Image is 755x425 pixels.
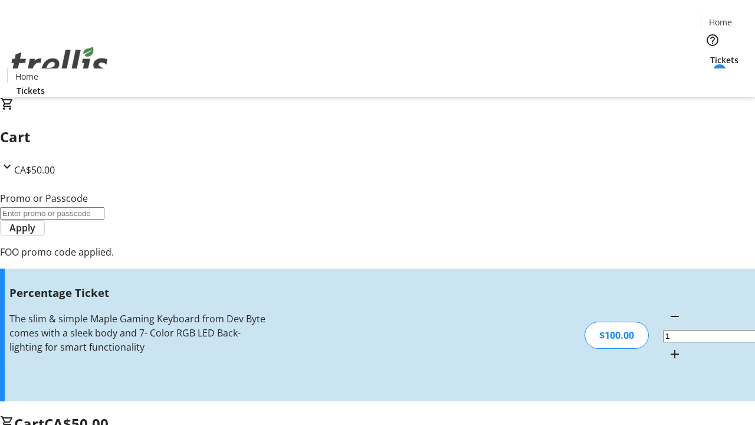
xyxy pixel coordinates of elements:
div: The slim & simple Maple Gaming Keyboard from Dev Byte comes with a sleek body and 7- Color RGB LE... [9,312,267,354]
img: Orient E2E Organization hvzJzFsg5a's Logo [7,34,112,93]
a: Home [8,70,45,83]
button: Decrement by one [663,305,687,328]
span: Tickets [17,84,45,97]
a: Home [701,16,739,28]
span: CA$50.00 [14,164,55,176]
span: Apply [9,221,35,235]
span: Home [15,70,38,83]
span: Home [709,16,732,28]
button: Increment by one [663,342,687,366]
div: $100.00 [585,322,649,349]
span: Tickets [710,54,738,66]
h3: Percentage Ticket [9,285,267,301]
button: Help [701,28,724,52]
a: Tickets [7,84,54,97]
button: Cart [701,66,724,90]
a: Tickets [701,54,748,66]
